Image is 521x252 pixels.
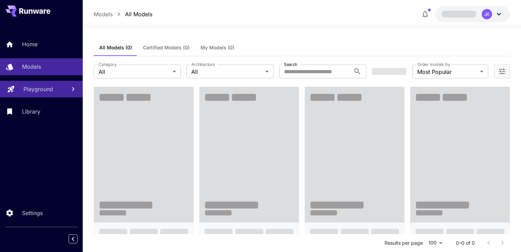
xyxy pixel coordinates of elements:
label: Architecture [191,61,215,67]
div: Collapse sidebar [74,233,83,245]
label: Order models by [417,61,450,67]
p: 0–0 of 0 [456,240,475,246]
p: Library [22,107,40,116]
span: All [99,68,170,76]
span: Certified Models (0) [143,45,190,51]
a: All Models [125,10,152,18]
span: All [191,68,263,76]
p: Playground [23,85,53,93]
span: All Models (0) [99,45,132,51]
p: Models [22,62,41,71]
span: Most Popular [417,68,477,76]
label: Category [99,61,117,67]
div: 100 [426,238,445,248]
div: JK [482,9,492,19]
p: Home [22,40,38,48]
p: Results per page [385,240,423,246]
button: Collapse sidebar [69,234,78,243]
p: Settings [22,209,43,217]
a: Models [94,10,113,18]
button: JK [435,6,510,22]
button: Open more filters [498,67,506,76]
span: My Models (0) [201,45,234,51]
label: Search [284,61,297,67]
nav: breadcrumb [94,10,152,18]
